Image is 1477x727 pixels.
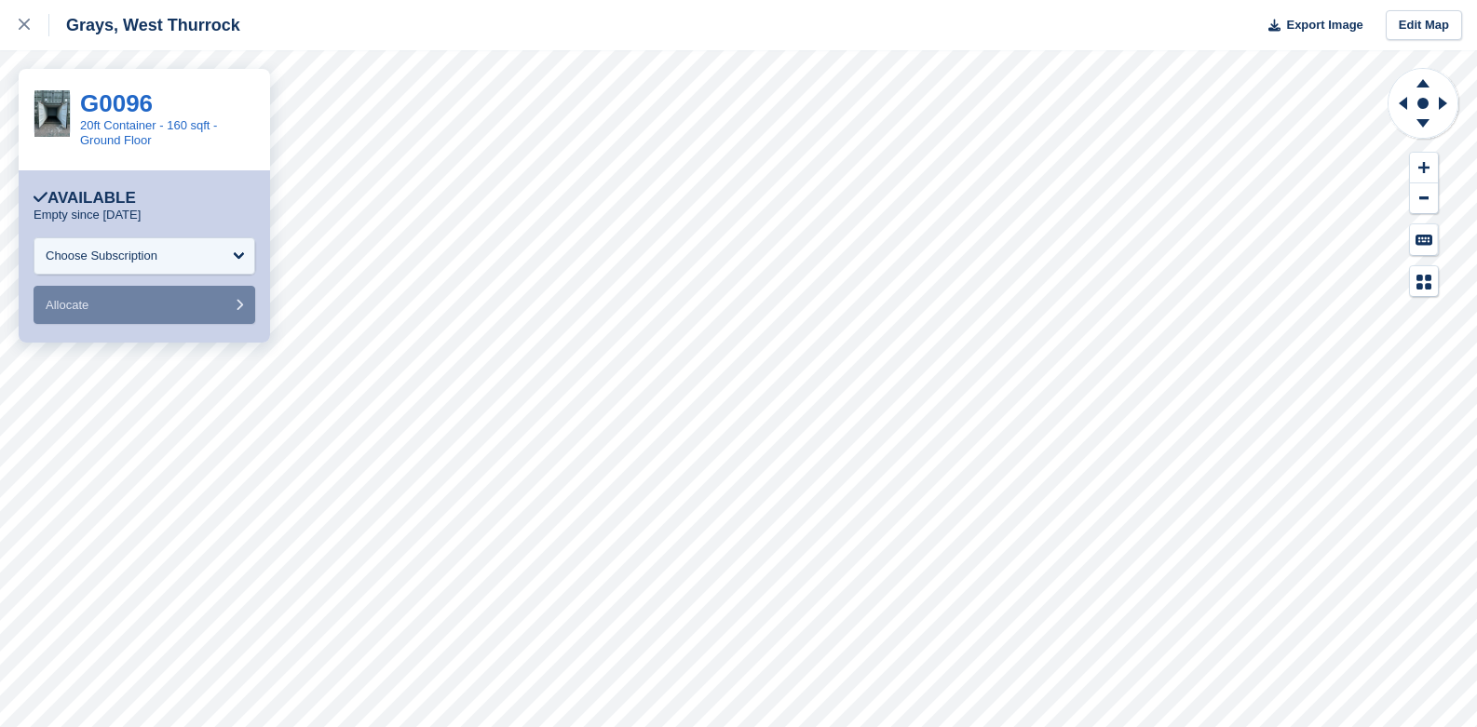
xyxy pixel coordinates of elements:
[1410,224,1438,255] button: Keyboard Shortcuts
[1410,153,1438,183] button: Zoom In
[1286,16,1362,34] span: Export Image
[80,118,217,147] a: 20ft Container - 160 sqft - Ground Floor
[49,14,240,36] div: Grays, West Thurrock
[46,247,157,265] div: Choose Subscription
[80,89,153,117] a: G0096
[34,189,136,208] div: Available
[1410,183,1438,214] button: Zoom Out
[1386,10,1462,41] a: Edit Map
[46,298,88,312] span: Allocate
[1410,266,1438,297] button: Map Legend
[34,286,255,324] button: Allocate
[1257,10,1363,41] button: Export Image
[34,90,70,138] img: 20ft%20Ground%20Inside.jpeg
[34,208,141,222] p: Empty since [DATE]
